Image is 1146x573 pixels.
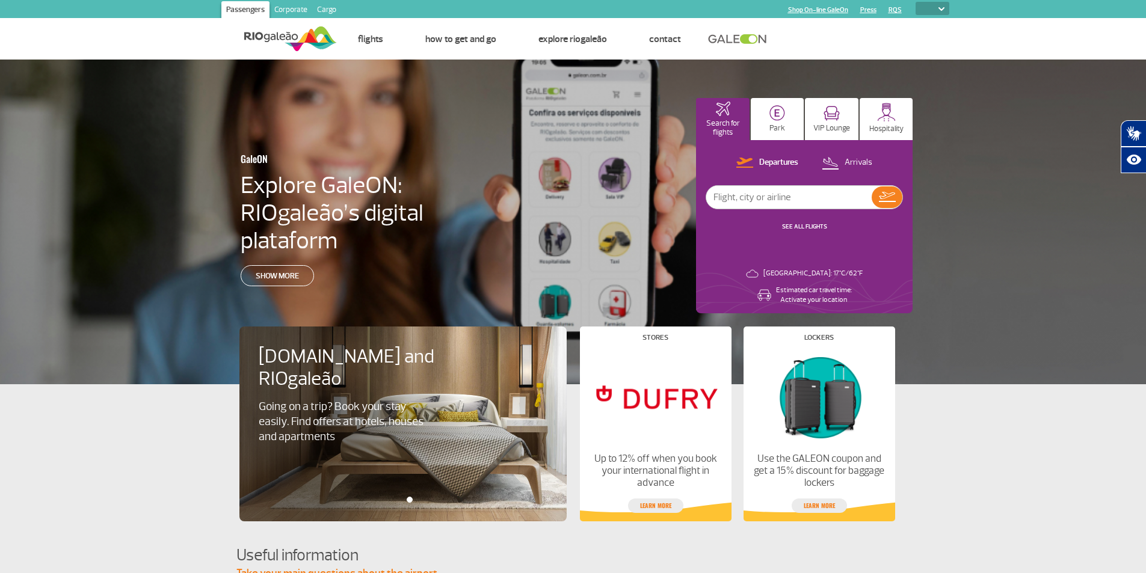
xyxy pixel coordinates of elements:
[860,98,913,140] button: Hospitality
[696,98,750,140] button: Search for flights
[236,544,910,566] h4: Useful information
[792,498,847,513] a: Learn more
[241,146,442,171] h3: GaleON
[751,98,804,140] button: Park
[259,399,430,444] p: Going on a trip? Book your stay easily. Find offers at hotels, houses and apartments
[221,1,270,20] a: Passengers
[312,1,341,20] a: Cargo
[642,334,668,341] h4: Stores
[805,98,858,140] button: VIP Lounge
[241,265,314,286] a: Show more
[763,269,863,278] p: [GEOGRAPHIC_DATA]: 17°C/62°F
[776,286,852,305] p: Estimated car travel time: Activate your location
[259,346,547,444] a: [DOMAIN_NAME] and RIOgaleãoGoing on a trip? Book your stay easily. Find offers at hotels, houses ...
[358,33,383,45] a: Flights
[769,124,785,133] p: Park
[716,102,730,116] img: airplaneHomeActive.svg
[753,453,884,489] p: Use the GALEON coupon and get a 15% discount for baggage lockers
[1121,120,1146,173] div: Plugin de acessibilidade da Hand Talk.
[860,6,876,14] a: Press
[425,33,496,45] a: How to get and go
[782,222,827,230] a: SEE ALL FLIGHTS
[590,351,721,443] img: Stores
[270,1,312,20] a: Corporate
[813,124,850,133] p: VIP Lounge
[538,33,607,45] a: Explore RIOgaleão
[869,124,904,133] p: Hospitality
[259,346,450,390] h4: [DOMAIN_NAME] and RIOgaleão
[241,171,501,254] h4: Explore GaleON: RIOgaleão’s digital plataform
[778,222,831,231] button: SEE ALL FLIGHTS
[877,103,896,121] img: hospitality.svg
[702,119,744,137] p: Search for flights
[889,6,902,14] a: RQS
[788,6,848,14] a: Shop On-line GaleOn
[733,155,802,171] button: Departures
[1121,147,1146,173] button: Abrir recursos assistivos.
[1121,120,1146,147] button: Abrir tradutor de língua de sinais.
[628,498,683,513] a: Learn more
[769,105,785,121] img: carParkingHome.svg
[824,106,840,121] img: vipRoom.svg
[753,351,884,443] img: Lockers
[590,453,721,489] p: Up to 12% off when you book your international flight in advance
[649,33,681,45] a: Contact
[818,155,876,171] button: Arrivals
[759,157,798,168] p: Departures
[845,157,872,168] p: Arrivals
[804,334,834,341] h4: Lockers
[706,186,872,209] input: Flight, city or airline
